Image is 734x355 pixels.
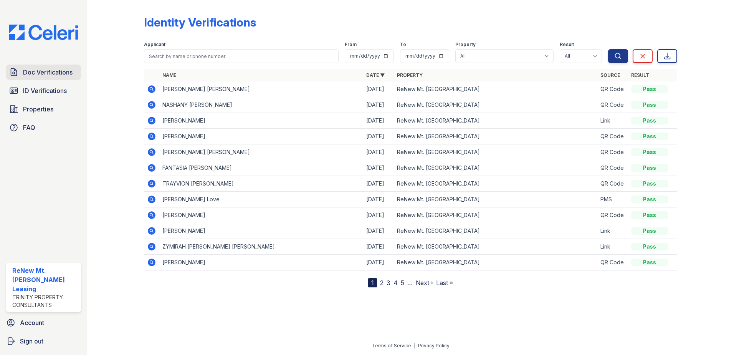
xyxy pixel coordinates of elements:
[159,192,363,207] td: [PERSON_NAME] Love
[394,223,598,239] td: ReNew Mt. [GEOGRAPHIC_DATA]
[560,41,574,48] label: Result
[345,41,357,48] label: From
[394,129,598,144] td: ReNew Mt. [GEOGRAPHIC_DATA]
[363,239,394,255] td: [DATE]
[363,81,394,97] td: [DATE]
[162,72,176,78] a: Name
[12,266,78,294] div: ReNew Mt. [PERSON_NAME] Leasing
[631,227,668,235] div: Pass
[159,223,363,239] td: [PERSON_NAME]
[159,81,363,97] td: [PERSON_NAME] [PERSON_NAME]
[597,255,628,270] td: QR Code
[631,148,668,156] div: Pass
[631,180,668,187] div: Pass
[363,207,394,223] td: [DATE]
[597,113,628,129] td: Link
[418,343,450,348] a: Privacy Policy
[363,255,394,270] td: [DATE]
[631,133,668,140] div: Pass
[397,72,423,78] a: Property
[366,72,385,78] a: Date ▼
[380,279,384,287] a: 2
[597,223,628,239] td: Link
[159,207,363,223] td: [PERSON_NAME]
[3,315,84,330] a: Account
[23,68,73,77] span: Doc Verifications
[631,196,668,203] div: Pass
[6,101,81,117] a: Properties
[387,279,390,287] a: 3
[631,211,668,219] div: Pass
[6,83,81,98] a: ID Verifications
[23,123,35,132] span: FAQ
[401,279,404,287] a: 5
[597,97,628,113] td: QR Code
[159,160,363,176] td: FANTASIA [PERSON_NAME]
[597,160,628,176] td: QR Code
[6,65,81,80] a: Doc Verifications
[394,97,598,113] td: ReNew Mt. [GEOGRAPHIC_DATA]
[363,144,394,160] td: [DATE]
[159,97,363,113] td: NASHANY [PERSON_NAME]
[631,72,649,78] a: Result
[144,41,165,48] label: Applicant
[394,144,598,160] td: ReNew Mt. [GEOGRAPHIC_DATA]
[631,259,668,266] div: Pass
[363,192,394,207] td: [DATE]
[372,343,411,348] a: Terms of Service
[144,15,256,29] div: Identity Verifications
[159,144,363,160] td: [PERSON_NAME] [PERSON_NAME]
[416,279,433,287] a: Next ›
[20,337,43,346] span: Sign out
[23,105,53,114] span: Properties
[400,41,406,48] label: To
[3,333,84,349] a: Sign out
[368,278,377,287] div: 1
[159,129,363,144] td: [PERSON_NAME]
[20,318,44,327] span: Account
[394,176,598,192] td: ReNew Mt. [GEOGRAPHIC_DATA]
[144,49,339,63] input: Search by name or phone number
[159,255,363,270] td: [PERSON_NAME]
[393,279,398,287] a: 4
[363,129,394,144] td: [DATE]
[455,41,476,48] label: Property
[436,279,453,287] a: Last »
[597,176,628,192] td: QR Code
[394,192,598,207] td: ReNew Mt. [GEOGRAPHIC_DATA]
[597,239,628,255] td: Link
[600,72,620,78] a: Source
[3,25,84,40] img: CE_Logo_Blue-a8612792a0a2168367f1c8372b55b34899dd931a85d93a1a3d3e32e68fde9ad4.png
[363,160,394,176] td: [DATE]
[597,207,628,223] td: QR Code
[394,207,598,223] td: ReNew Mt. [GEOGRAPHIC_DATA]
[159,176,363,192] td: TRAYVION [PERSON_NAME]
[414,343,415,348] div: |
[631,243,668,250] div: Pass
[6,120,81,135] a: FAQ
[394,113,598,129] td: ReNew Mt. [GEOGRAPHIC_DATA]
[631,101,668,109] div: Pass
[394,255,598,270] td: ReNew Mt. [GEOGRAPHIC_DATA]
[394,81,598,97] td: ReNew Mt. [GEOGRAPHIC_DATA]
[363,176,394,192] td: [DATE]
[159,239,363,255] td: ZYMIRAH [PERSON_NAME] [PERSON_NAME]
[23,86,67,95] span: ID Verifications
[363,113,394,129] td: [DATE]
[631,85,668,93] div: Pass
[597,144,628,160] td: QR Code
[394,160,598,176] td: ReNew Mt. [GEOGRAPHIC_DATA]
[363,97,394,113] td: [DATE]
[597,129,628,144] td: QR Code
[12,294,78,309] div: Trinity Property Consultants
[631,164,668,172] div: Pass
[407,278,413,287] span: …
[597,81,628,97] td: QR Code
[597,192,628,207] td: PMS
[394,239,598,255] td: ReNew Mt. [GEOGRAPHIC_DATA]
[631,117,668,124] div: Pass
[363,223,394,239] td: [DATE]
[159,113,363,129] td: [PERSON_NAME]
